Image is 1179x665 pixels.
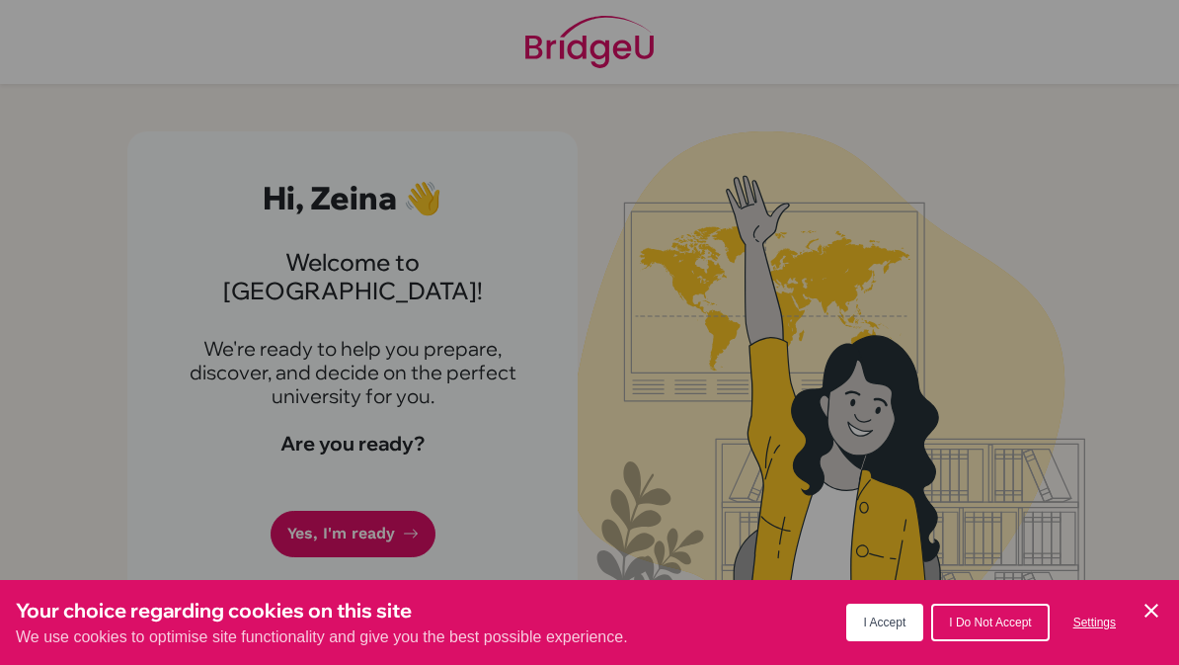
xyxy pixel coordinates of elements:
button: Settings [1058,606,1132,639]
h3: Your choice regarding cookies on this site [16,596,628,625]
span: Settings [1073,616,1116,629]
span: I Do Not Accept [949,616,1031,629]
button: Save and close [1140,599,1163,623]
p: We use cookies to optimise site functionality and give you the best possible experience. [16,625,628,649]
span: I Accept [864,616,906,629]
button: I Accept [846,604,924,641]
button: I Do Not Accept [931,604,1049,641]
